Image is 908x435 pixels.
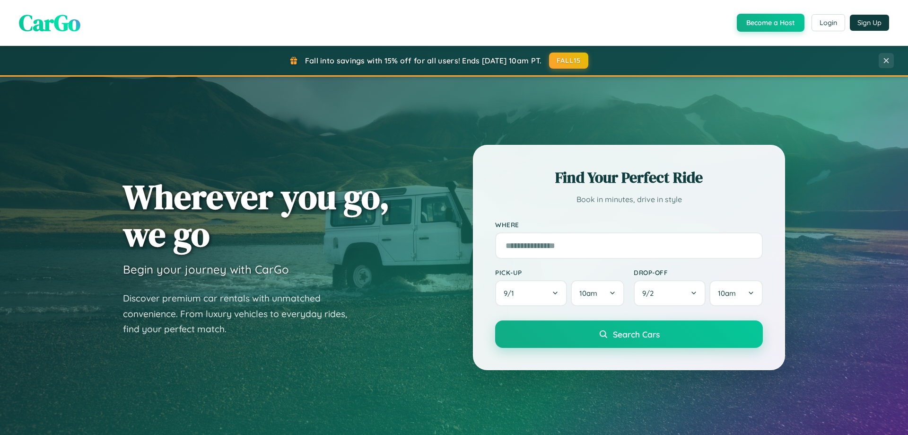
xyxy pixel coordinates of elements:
[495,268,624,276] label: Pick-up
[495,167,763,188] h2: Find Your Perfect Ride
[709,280,763,306] button: 10am
[19,7,80,38] span: CarGo
[737,14,804,32] button: Become a Host
[613,329,660,339] span: Search Cars
[549,53,589,69] button: FALL15
[718,289,736,298] span: 10am
[642,289,658,298] span: 9 / 2
[495,320,763,348] button: Search Cars
[123,262,289,276] h3: Begin your journey with CarGo
[495,193,763,206] p: Book in minutes, drive in style
[571,280,624,306] button: 10am
[495,221,763,229] label: Where
[850,15,889,31] button: Sign Up
[812,14,845,31] button: Login
[504,289,519,298] span: 9 / 1
[634,280,706,306] button: 9/2
[123,178,390,253] h1: Wherever you go, we go
[579,289,597,298] span: 10am
[305,56,542,65] span: Fall into savings with 15% off for all users! Ends [DATE] 10am PT.
[495,280,567,306] button: 9/1
[123,291,359,337] p: Discover premium car rentals with unmatched convenience. From luxury vehicles to everyday rides, ...
[634,268,763,276] label: Drop-off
